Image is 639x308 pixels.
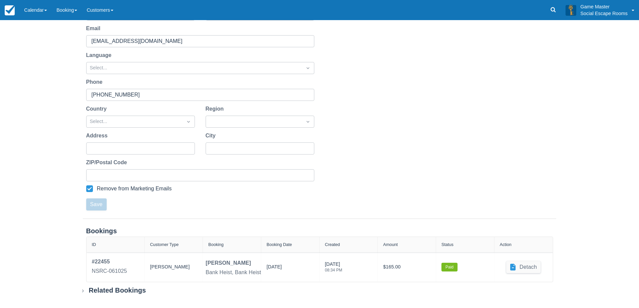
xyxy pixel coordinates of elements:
div: Bookings [86,227,553,235]
div: [DATE] [325,261,342,276]
p: Game Master [580,3,628,10]
div: [PERSON_NAME] [206,259,251,267]
div: Related Bookings [89,286,146,295]
div: Booking Date [267,242,292,247]
span: Dropdown icon [305,118,311,125]
span: Dropdown icon [305,65,311,71]
div: NSRC-061025 [92,267,127,275]
div: [DATE] [267,263,282,273]
label: Region [206,105,226,113]
div: Remove from Marketing Emails [97,185,172,192]
div: Select... [90,64,299,72]
label: Paid [441,263,458,271]
a: #22455NSRC-061025 [92,258,127,276]
div: Action [500,242,512,247]
div: Customer Type [150,242,178,247]
label: City [206,132,218,140]
div: ID [92,242,96,247]
img: checkfront-main-nav-mini-logo.png [5,5,15,15]
div: # 22455 [92,258,127,266]
div: Bank Heist, Bank Heist Room Booking [206,268,298,276]
p: Social Escape Rooms [580,10,628,17]
label: Email [86,24,103,33]
img: A3 [566,5,576,15]
label: ZIP/Postal Code [86,159,130,167]
div: 08:34 PM [325,268,342,272]
label: Phone [86,78,105,86]
div: Created [325,242,340,247]
div: Status [441,242,454,247]
label: Country [86,105,109,113]
div: $165.00 [383,258,430,276]
div: [PERSON_NAME] [150,258,197,276]
span: Dropdown icon [185,118,192,125]
button: Detach [506,261,541,273]
label: Language [86,51,114,59]
label: Address [86,132,110,140]
div: Amount [383,242,397,247]
div: Booking [208,242,224,247]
